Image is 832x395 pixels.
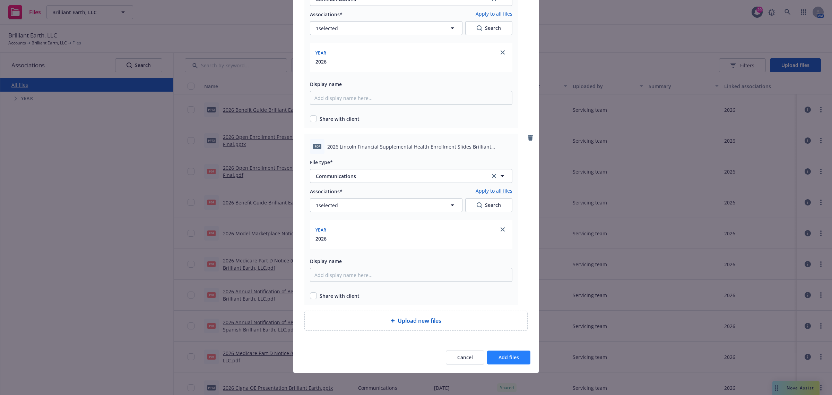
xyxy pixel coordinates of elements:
button: 2026 [315,58,327,65]
a: close [499,48,507,57]
span: Associations* [310,11,343,18]
span: Year [315,50,326,56]
input: Add display name here... [310,91,512,105]
span: pdf [313,144,321,149]
button: 2026 [315,235,327,242]
span: 1 selected [316,202,338,209]
button: Communicationsclear selection [310,169,512,183]
span: 1 selected [316,25,338,32]
span: Share with client [320,115,359,123]
span: Year [315,227,326,233]
a: Apply to all files [476,187,512,195]
a: Apply to all files [476,10,512,18]
button: SearchSearch [465,198,512,212]
span: Display name [310,258,342,264]
a: close [499,225,507,234]
a: clear selection [490,172,498,180]
span: Add files [499,354,519,361]
button: 1selected [310,21,462,35]
span: Communications [316,173,480,180]
div: Search [477,22,501,35]
span: Cancel [457,354,473,361]
button: Add files [487,351,530,364]
span: Associations* [310,188,343,195]
input: Add display name here... [310,268,512,282]
span: Share with client [320,292,359,300]
button: SearchSearch [465,21,512,35]
div: Upload new files [304,311,528,331]
svg: Search [477,202,482,208]
span: 2026 Lincoln Financial Supplemental Health Enrollment Slides Brilliant Earth.pdf [327,143,512,150]
a: remove [526,134,535,142]
span: Display name [310,81,342,87]
div: Search [477,199,501,212]
svg: Search [477,25,482,31]
span: Upload new files [398,317,441,325]
span: File type* [310,159,333,166]
button: Cancel [446,351,484,364]
button: 1selected [310,198,462,212]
